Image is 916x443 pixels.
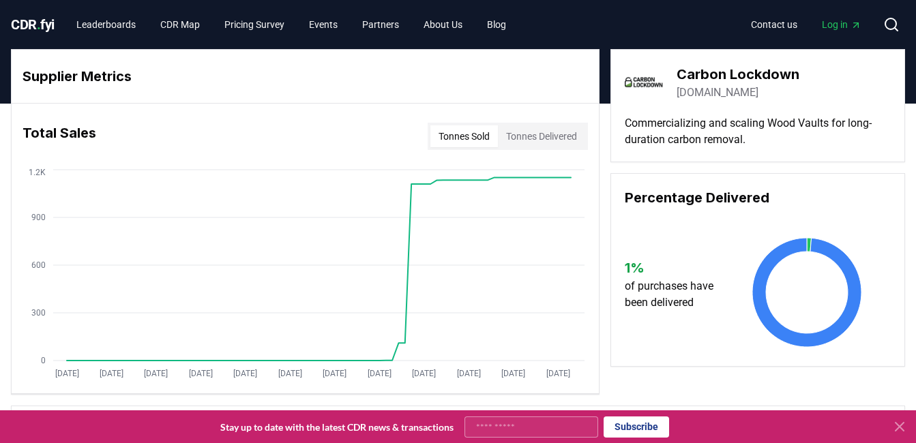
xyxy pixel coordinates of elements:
a: Partners [351,12,410,37]
tspan: 900 [31,213,46,222]
a: Contact us [740,12,808,37]
h3: Carbon Lockdown [677,64,799,85]
tspan: [DATE] [546,369,570,378]
tspan: [DATE] [233,369,257,378]
a: CDR.fyi [11,15,55,34]
tspan: [DATE] [368,369,391,378]
span: . [37,16,41,33]
tspan: [DATE] [189,369,213,378]
tspan: [DATE] [100,369,123,378]
tspan: [DATE] [457,369,481,378]
nav: Main [65,12,517,37]
tspan: [DATE] [55,369,79,378]
tspan: [DATE] [501,369,525,378]
tspan: [DATE] [412,369,436,378]
tspan: [DATE] [323,369,346,378]
a: Leaderboards [65,12,147,37]
h3: Total Sales [23,123,96,150]
tspan: 1.2K [29,168,46,177]
span: Log in [822,18,861,31]
a: Pricing Survey [213,12,295,37]
tspan: [DATE] [278,369,302,378]
h3: Percentage Delivered [625,187,891,208]
img: Carbon Lockdown-logo [625,63,663,102]
nav: Main [740,12,872,37]
a: About Us [413,12,473,37]
a: CDR Map [149,12,211,37]
h3: 1 % [625,258,725,278]
a: Log in [811,12,872,37]
button: Tonnes Delivered [498,125,585,147]
tspan: 0 [41,356,46,365]
tspan: 300 [31,308,46,318]
a: Events [298,12,349,37]
button: Tonnes Sold [430,125,498,147]
tspan: 600 [31,260,46,270]
p: of purchases have been delivered [625,278,725,311]
a: [DOMAIN_NAME] [677,85,758,101]
tspan: [DATE] [144,369,168,378]
p: Commercializing and scaling Wood Vaults for long-duration carbon removal. [625,115,891,148]
h3: Supplier Metrics [23,66,588,87]
span: CDR fyi [11,16,55,33]
a: Blog [476,12,517,37]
